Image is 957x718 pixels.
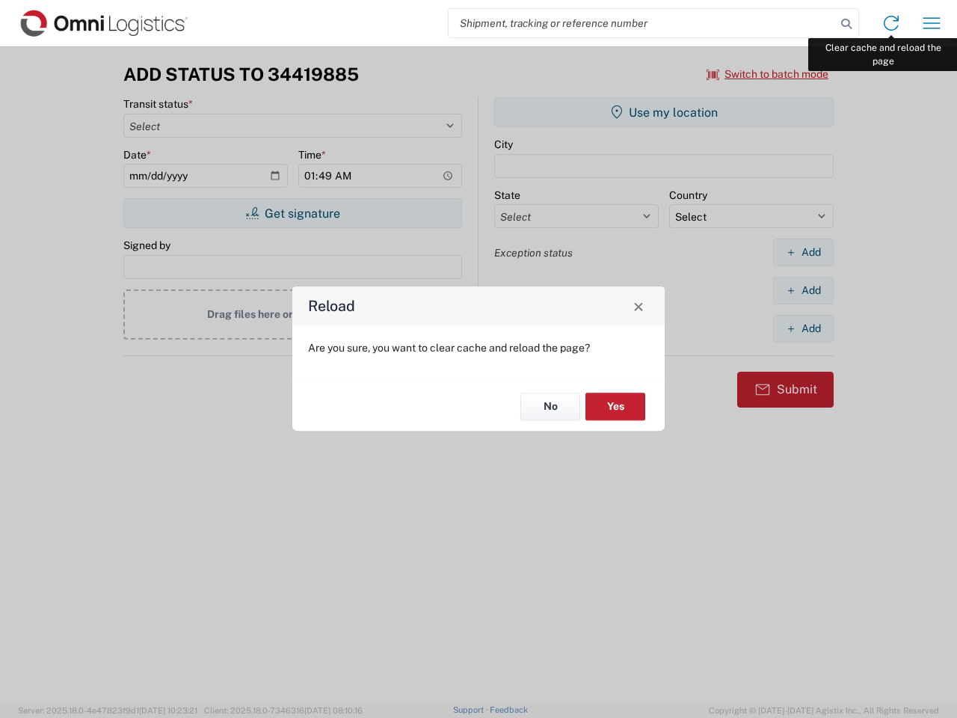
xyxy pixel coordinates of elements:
button: Yes [585,393,645,420]
button: Close [628,295,649,316]
input: Shipment, tracking or reference number [449,9,836,37]
h4: Reload [308,295,355,317]
button: No [520,393,580,420]
p: Are you sure, you want to clear cache and reload the page? [308,341,649,355]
